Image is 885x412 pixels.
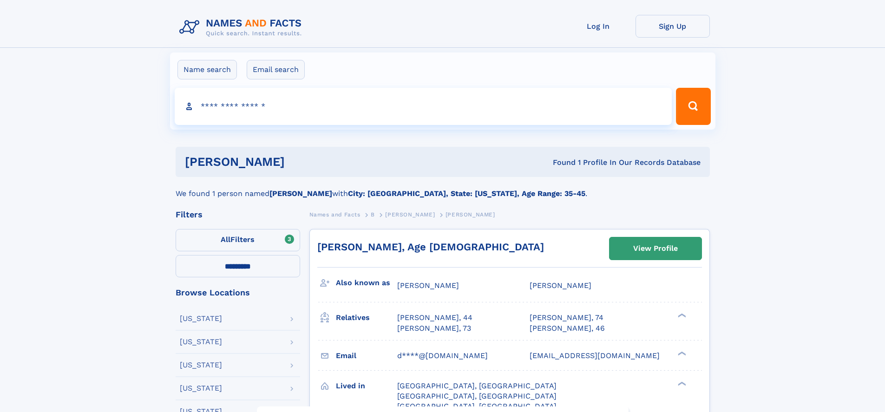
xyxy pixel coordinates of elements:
span: All [221,235,230,244]
div: Browse Locations [176,288,300,297]
span: [GEOGRAPHIC_DATA], [GEOGRAPHIC_DATA] [397,392,557,400]
span: [PERSON_NAME] [446,211,495,218]
span: [PERSON_NAME] [385,211,435,218]
a: [PERSON_NAME], 46 [530,323,605,334]
h1: [PERSON_NAME] [185,156,419,168]
div: [US_STATE] [180,315,222,322]
a: Log In [561,15,636,38]
div: ❯ [675,380,687,386]
input: search input [175,88,672,125]
b: [PERSON_NAME] [269,189,332,198]
a: Sign Up [636,15,710,38]
div: We found 1 person named with . [176,177,710,199]
div: ❯ [675,350,687,356]
span: [GEOGRAPHIC_DATA], [GEOGRAPHIC_DATA] [397,402,557,411]
img: Logo Names and Facts [176,15,309,40]
span: [GEOGRAPHIC_DATA], [GEOGRAPHIC_DATA] [397,381,557,390]
div: View Profile [633,238,678,259]
div: [US_STATE] [180,385,222,392]
span: [PERSON_NAME] [397,281,459,290]
a: [PERSON_NAME], Age [DEMOGRAPHIC_DATA] [317,241,544,253]
div: [US_STATE] [180,361,222,369]
div: [US_STATE] [180,338,222,346]
span: [PERSON_NAME] [530,281,591,290]
h3: Relatives [336,310,397,326]
a: [PERSON_NAME] [385,209,435,220]
a: [PERSON_NAME], 44 [397,313,472,323]
a: View Profile [610,237,701,260]
label: Name search [177,60,237,79]
label: Filters [176,229,300,251]
a: [PERSON_NAME], 74 [530,313,603,323]
b: City: [GEOGRAPHIC_DATA], State: [US_STATE], Age Range: 35-45 [348,189,585,198]
label: Email search [247,60,305,79]
div: ❯ [675,313,687,319]
span: [EMAIL_ADDRESS][DOMAIN_NAME] [530,351,660,360]
a: B [371,209,375,220]
div: Filters [176,210,300,219]
h3: Email [336,348,397,364]
span: B [371,211,375,218]
h3: Also known as [336,275,397,291]
a: [PERSON_NAME], 73 [397,323,471,334]
h3: Lived in [336,378,397,394]
button: Search Button [676,88,710,125]
div: Found 1 Profile In Our Records Database [419,157,701,168]
a: Names and Facts [309,209,361,220]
